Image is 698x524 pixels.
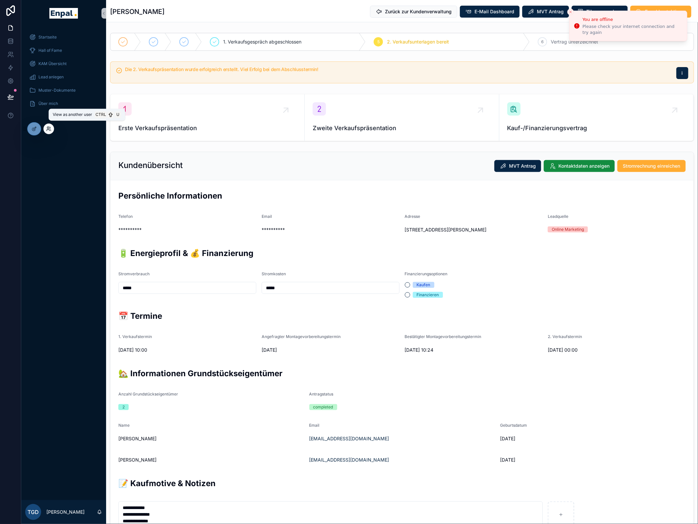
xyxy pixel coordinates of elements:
span: MVT Antrag [537,8,564,15]
span: Leadquelle [548,214,568,219]
a: Kauf-/Finanzierungsvertrag [499,94,694,141]
span: [DATE] [262,347,400,353]
span: Anzahl Grundstückseigentümer [118,392,178,396]
h1: [PERSON_NAME] [110,7,164,16]
button: Kontaktdaten anzeigen [544,160,615,172]
button: Stromrechnung einreichen [617,160,686,172]
a: [EMAIL_ADDRESS][DOMAIN_NAME] [309,457,389,463]
span: Name [118,423,130,428]
a: Muster-Dokumente [25,84,102,96]
div: You are offline [583,16,682,23]
img: App logo [49,8,78,19]
p: [PERSON_NAME] [46,509,85,515]
span: Zweite Verkaufspräsentation [313,124,491,133]
span: [DATE] [500,435,686,442]
span: Kontaktdaten anzeigen [558,163,609,169]
span: Zurück zur Kundenverwaltung [385,8,452,15]
a: Zweite Verkaufspräsentation [305,94,499,141]
div: Please check your internet connection and try again [583,24,682,36]
span: Stromkosten [262,271,286,276]
h2: 📅 Termine [118,310,686,321]
span: Über mich [38,101,58,106]
span: Lead anlegen [38,74,64,80]
span: Ctrl [95,112,107,118]
button: Close toast [567,9,574,15]
span: Hall of Fame [38,48,62,53]
span: [DATE] [500,457,686,463]
span: Email [309,423,320,428]
span: Adresse [405,214,420,219]
button: i [676,67,688,79]
div: Kaufen [417,282,430,288]
span: KAM Übersicht [38,61,67,66]
a: Über mich [25,98,102,110]
span: Vertrag unterzeichnet [551,39,599,45]
h2: Kundenübersicht [118,160,183,171]
span: [DATE] 10:24 [405,347,543,353]
h2: Persönliche Informationen [118,190,686,201]
span: 1. Verkaufstermin [118,334,152,339]
span: 2. Verkaufsunterlagen bereit [387,39,449,45]
a: Lead anlegen [25,71,102,83]
span: View as another user [53,112,92,118]
h2: 🏡 Informationen Grundstückseigentümer [118,368,686,379]
span: Erste Verkaufspräsentation [118,124,296,133]
a: [EMAIL_ADDRESS][DOMAIN_NAME] [309,435,389,442]
span: Kauf-/Finanzierungsvertrag [507,124,685,133]
span: Email [262,214,272,219]
span: Stromverbrauch [118,271,150,276]
span: TgD [28,508,39,516]
div: completed [313,404,333,410]
span: i [682,70,683,76]
h5: Die 2. Verkaufspräsentation wurde erfolgreich erstellt. Viel Erfolg bei dem Abschlusstermin! [125,67,671,72]
span: E-Mail Dashboard [475,8,514,15]
div: scrollable content [21,27,106,118]
span: Antragstatus [309,392,334,396]
a: KAM Übersicht [25,58,102,70]
button: E-Mail Dashboard [460,6,520,18]
span: Angefragter Montagevorbereitungstermin [262,334,341,339]
span: [PERSON_NAME] [118,457,304,463]
button: MVT Antrag [494,160,541,172]
span: Startseite [38,35,57,40]
span: 2. Verkaufstermin [548,334,582,339]
span: Finanzierungsoptionen [405,271,448,276]
a: Hall of Fame [25,44,102,56]
span: [STREET_ADDRESS][PERSON_NAME] [405,226,543,233]
span: [DATE] 10:00 [118,347,256,353]
a: Erste Verkaufspräsentation [110,94,305,141]
span: Bestätigter Montagevorbereitungstermin [405,334,481,339]
span: Muster-Dokumente [38,88,76,93]
span: [DATE] 00:00 [548,347,686,353]
span: Geburtsdatum [500,423,527,428]
div: Online Marketing [552,226,584,232]
button: Tilgungsrechner [572,6,628,18]
span: U [115,112,121,118]
span: 6 [541,39,543,44]
div: 2 [122,404,125,410]
span: [PERSON_NAME] [118,435,304,442]
button: Enpal kontaktieren [630,6,691,18]
button: Zurück zur Kundenverwaltung [370,6,457,18]
div: Finanzieren [417,292,439,298]
button: MVT Antrag [522,6,569,18]
h2: 📝 Kaufmotive & Notizen [118,478,686,489]
span: Telefon [118,214,133,219]
span: 1. Verkaufsgespräch abgeschlossen [223,39,301,45]
h2: 🔋 Energieprofil & 💰 Finanzierung [118,248,686,259]
span: Stromrechnung einreichen [623,163,680,169]
span: 5 [377,39,380,44]
span: MVT Antrag [509,163,536,169]
a: Startseite [25,31,102,43]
